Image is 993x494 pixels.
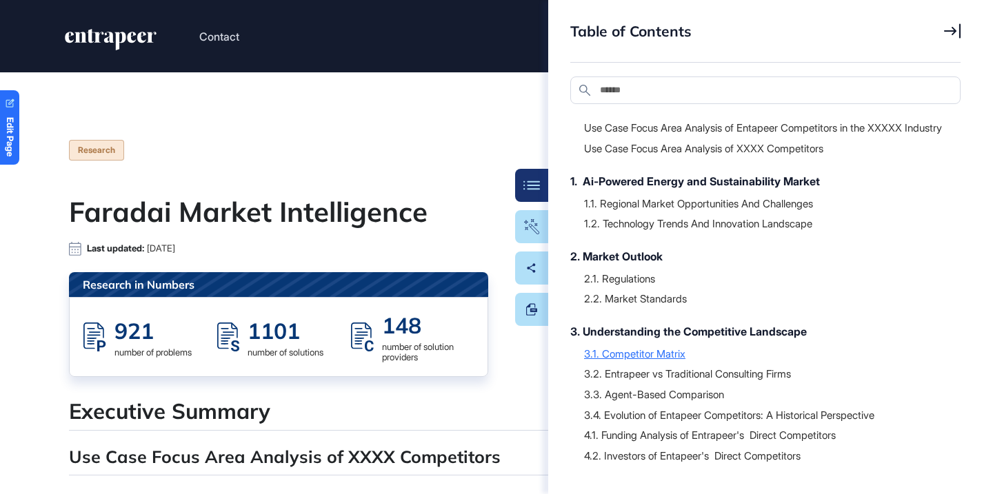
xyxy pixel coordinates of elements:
div: Research in Numbers [69,272,488,297]
h5: Use Case Focus Area Analysis of XXXX Competitors [69,444,501,469]
div: Last updated: [87,243,175,254]
div: 2.2. Market Standards [584,291,947,305]
div: Use Case Focus Area Analysis of XXXX Competitors [584,141,947,155]
div: 1101 [248,317,323,344]
button: Contact [199,28,239,45]
div: number of solution providers [382,342,474,362]
div: 1.1. Regional Market Opportunities And Challenges [584,196,947,210]
div: number of problems [114,347,192,358]
div: 3.3. Agent-Based Comparison [584,387,947,401]
div: Research [69,140,124,161]
span: [DATE] [147,243,175,254]
h1: Faradai Market Intelligence [69,195,924,228]
div: 3.2. Entrapeer vs Traditional Consulting Firms [584,367,947,380]
div: 4.1. Funding Analysis of Entrapeer's Direct Competitors [584,428,947,442]
div: 4.2. Investors of Entapeer's Direct Competitors [584,449,947,462]
div: 2.1. Regulations [584,271,947,285]
div: 3.4. Evolution of Entapeer Competitors: A Historical Perspective [584,408,947,422]
div: number of solutions [248,347,323,358]
div: 1. Ai-Powered Energy and Sustainability Market [570,173,947,189]
div: 1.2. Technology Trends And Innovation Landscape [584,216,947,230]
div: 3. Understanding the Competitive Landscape [570,323,947,340]
span: Edit Page [6,117,14,156]
div: 148 [382,311,474,339]
div: Use Case Focus Area Analysis of Entapeer Competitors in the XXXXX Industry [584,121,947,134]
div: 4.3. Potential Investors for the Next Rounds [584,469,947,482]
span: Table of Contents [570,22,692,40]
h4: Executive Summary [69,398,270,424]
div: 921 [114,317,192,344]
a: entrapeer-logo [63,29,158,55]
div: 3.1. Competitor Matrix [584,347,947,360]
div: 2. Market Outlook [570,248,947,265]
